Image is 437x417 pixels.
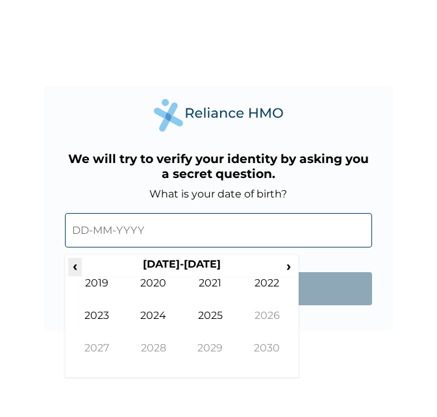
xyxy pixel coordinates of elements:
[82,258,281,276] th: [DATE]-[DATE]
[182,342,239,374] td: 2029
[65,213,372,247] input: DD-MM-YYYY
[149,188,287,200] label: What is your date of birth?
[154,99,284,132] img: Reliance Health's Logo
[68,342,125,374] td: 2027
[125,277,182,309] td: 2020
[281,258,295,274] span: ›
[182,277,239,309] td: 2021
[238,277,295,309] td: 2022
[125,342,182,374] td: 2028
[68,277,125,309] td: 2019
[182,309,239,342] td: 2025
[65,151,372,181] h3: We will try to verify your identity by asking you a secret question.
[125,309,182,342] td: 2024
[68,258,82,274] span: ‹
[68,309,125,342] td: 2023
[238,309,295,342] td: 2026
[238,342,295,374] td: 2030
